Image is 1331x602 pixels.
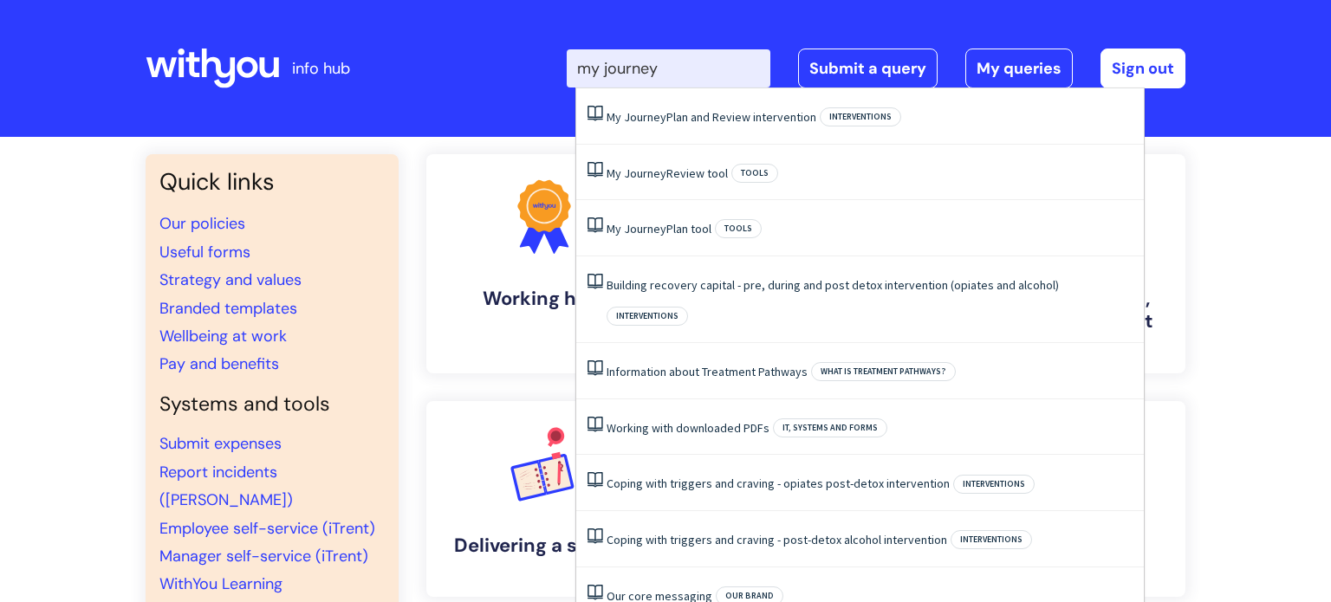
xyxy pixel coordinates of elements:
h4: Delivering a service [440,534,648,557]
a: Submit a query [798,49,938,88]
a: Employee self-service (iTrent) [159,518,375,539]
span: Journey [624,221,666,236]
span: My [607,165,621,181]
a: Working with downloaded PDFs [607,420,769,436]
span: Interventions [607,307,688,326]
span: My [607,109,621,125]
h4: Working here [440,288,648,310]
a: Strategy and values [159,269,302,290]
a: Wellbeing at work [159,326,287,346]
a: Useful forms [159,242,250,262]
span: IT, systems and forms [773,418,887,437]
span: Interventions [951,530,1032,549]
span: My [607,221,621,236]
span: Tools [731,164,778,183]
div: | - [567,49,1185,88]
a: Report incidents ([PERSON_NAME]) [159,462,293,510]
span: Tools [715,219,762,238]
a: Building recovery capital - pre, during and post detox intervention (opiates and alcohol) [607,277,1059,293]
a: Branded templates [159,298,297,319]
h4: Systems and tools [159,392,385,417]
a: Pay and benefits [159,353,279,374]
input: Search [567,49,770,87]
a: Manager self-service (iTrent) [159,546,368,566]
span: Journey [624,165,666,181]
a: My JourneyPlan tool [607,221,711,236]
span: Interventions [820,107,901,126]
a: Our policies [159,213,245,234]
a: My JourneyReview tool [607,165,728,181]
a: Coping with triggers and craving - post-detox alcohol intervention [607,532,947,547]
a: My queries [965,49,1073,88]
h3: Quick links [159,168,385,196]
a: WithYou Learning [159,573,282,594]
a: Coping with triggers and craving - opiates post-detox intervention [607,476,950,491]
a: Sign out [1101,49,1185,88]
a: Working here [426,154,662,373]
p: info hub [292,55,350,82]
a: Information about Treatment Pathways [607,364,808,379]
a: Submit expenses [159,433,282,454]
span: What is Treatment Pathways? [811,362,956,381]
span: Interventions [953,475,1035,494]
a: Delivering a service [426,401,662,597]
span: Journey [624,109,666,125]
a: My JourneyPlan and Review intervention [607,109,816,125]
